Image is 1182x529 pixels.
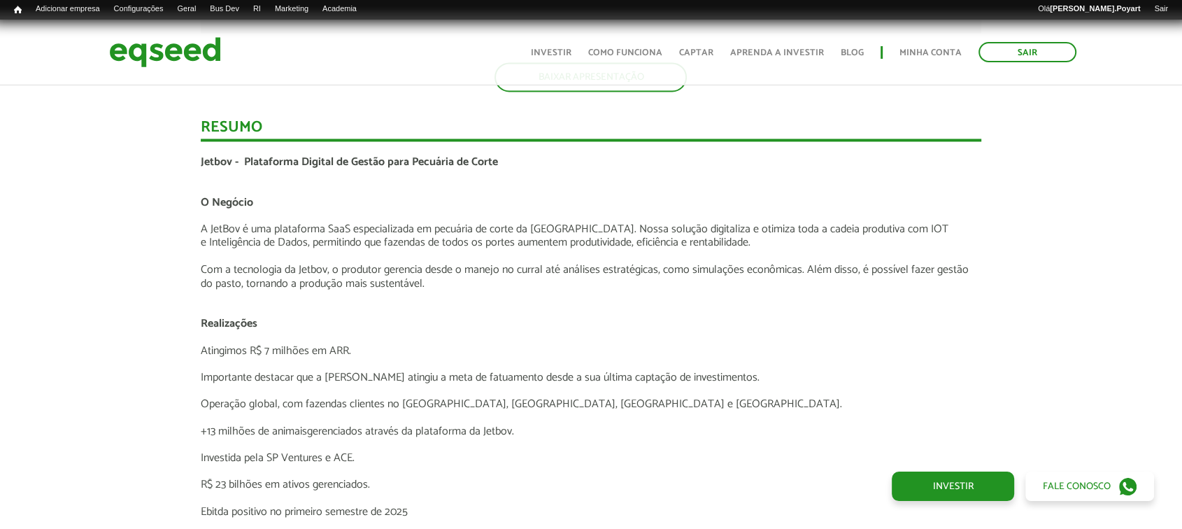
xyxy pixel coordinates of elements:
[201,505,982,518] p: Ebitda positivo no primeiro semestre de 2025
[1031,3,1148,15] a: Olá[PERSON_NAME].Poyart
[201,193,253,212] span: O Negócio
[531,48,571,57] a: Investir
[588,48,662,57] a: Como funciona
[201,120,982,141] div: Resumo
[730,48,824,57] a: Aprenda a investir
[246,3,268,15] a: RI
[14,5,22,15] span: Início
[201,262,982,289] p: Com a tecnologia da Jetbov, o produtor gerencia desde o manejo no curral até análises estratégica...
[170,3,203,15] a: Geral
[841,48,864,57] a: Blog
[201,451,982,464] p: Investida pela SP Ventures e ACE.
[1147,3,1175,15] a: Sair
[899,48,962,57] a: Minha conta
[7,3,29,17] a: Início
[201,424,982,437] p: +13 milhões de animaisgerenciados através da plataforma da Jetbov.
[203,3,246,15] a: Bus Dev
[201,477,982,491] p: R$ 23 bilhões em ativos gerenciados.
[892,472,1014,501] a: Investir
[268,3,315,15] a: Marketing
[201,223,982,249] p: A JetBov é uma plataforma SaaS especializada em pecuária de corte da [GEOGRAPHIC_DATA]. Nossa sol...
[201,313,257,332] span: Realizações
[978,42,1076,62] a: Sair
[201,344,982,357] p: Atingimos R$ 7 milhões em ARR.
[201,153,498,171] span: Jetbov - Plataforma Digital de Gestão para Pecuária de Corte
[1025,472,1154,501] a: Fale conosco
[201,397,982,410] p: Operação global, com fazendas clientes no [GEOGRAPHIC_DATA], [GEOGRAPHIC_DATA], [GEOGRAPHIC_DATA]...
[107,3,171,15] a: Configurações
[29,3,107,15] a: Adicionar empresa
[315,3,364,15] a: Academia
[109,34,221,71] img: EqSeed
[1050,4,1140,13] strong: [PERSON_NAME].Poyart
[201,370,982,383] p: Importante destacar que a [PERSON_NAME] atingiu a meta de fatuamento desde a sua última captação ...
[679,48,713,57] a: Captar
